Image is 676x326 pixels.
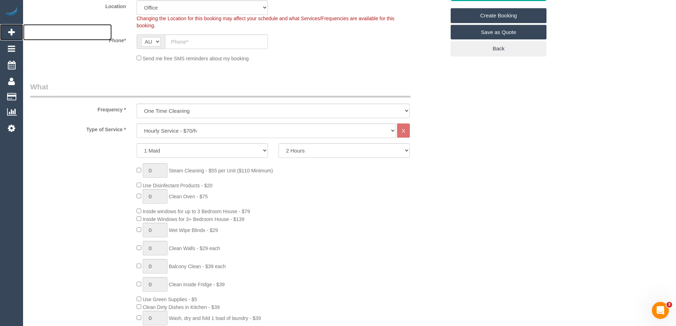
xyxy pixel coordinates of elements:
label: Phone* [25,34,131,44]
span: Use Green Supplies - $5 [143,297,197,302]
iframe: Intercom live chat [652,302,669,319]
span: Wet Wipe Blinds - $29 [169,227,218,233]
span: Clean Dirty Dishes in Kitchen - $39 [143,304,220,310]
span: Clean Walls - $29 each [169,245,220,251]
span: Clean Inside Fridge - $39 [169,282,225,287]
span: Use Disinfectant Products - $20 [143,183,213,188]
span: Send me free SMS reminders about my booking [143,56,249,61]
img: Automaid Logo [4,7,18,17]
span: Steam Cleaning - $55 per Unit ($110 Minimum) [169,168,273,173]
span: Changing the Location for this booking may affect your schedule and what Services/Frequencies are... [137,16,395,28]
span: Inside windows for up to 3 Bedroom House - $79 [143,209,250,214]
a: Save as Quote [451,25,546,40]
a: Back [451,41,546,56]
label: Frequency * [25,104,131,113]
span: Wash, dry and fold 1 load of laundry - $39 [169,315,261,321]
input: Phone* [165,34,268,49]
legend: What [30,82,411,98]
a: Create Booking [451,8,546,23]
span: Balcony Clean - $39 each [169,264,226,269]
label: Type of Service * [25,123,131,133]
span: 3 [666,302,672,308]
span: Clean Oven - $75 [169,194,208,199]
span: Inside Windows for 3+ Bedroom House - $139 [143,216,244,222]
label: Location [25,0,131,10]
